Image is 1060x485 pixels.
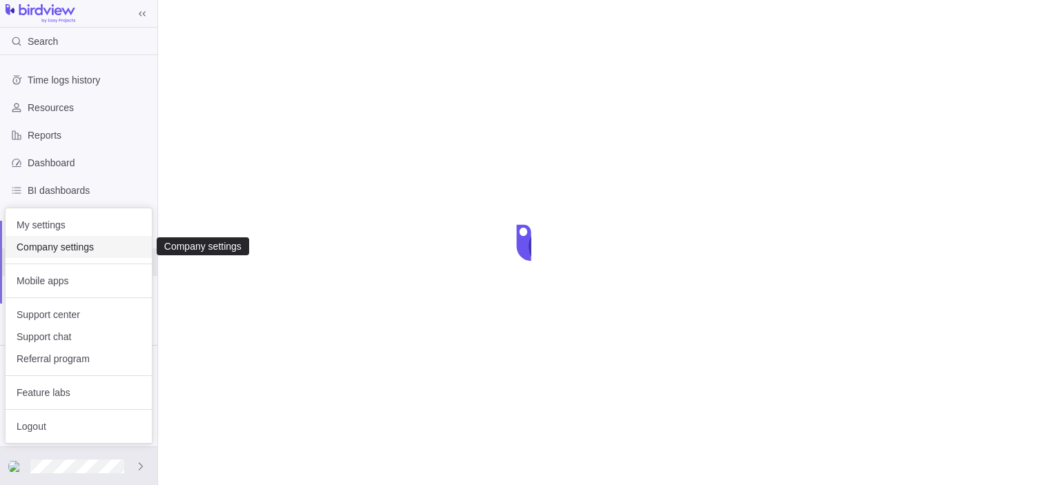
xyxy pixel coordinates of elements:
[6,304,152,326] a: Support center
[6,326,152,348] a: Support chat
[163,241,243,252] div: Company settings
[6,270,152,292] a: Mobile apps
[17,240,141,254] span: Company settings
[17,419,141,433] span: Logout
[17,330,141,344] span: Support chat
[17,308,141,321] span: Support center
[8,461,25,472] img: Show
[6,214,152,236] a: My settings
[17,352,141,366] span: Referral program
[6,236,152,258] a: Company settings
[6,382,152,404] a: Feature labs
[17,218,141,232] span: My settings
[8,458,25,475] div: <a href="https://evil.com">click</a>
[6,415,152,437] a: Logout
[17,274,141,288] span: Mobile apps
[6,348,152,370] a: Referral program
[17,386,141,399] span: Feature labs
